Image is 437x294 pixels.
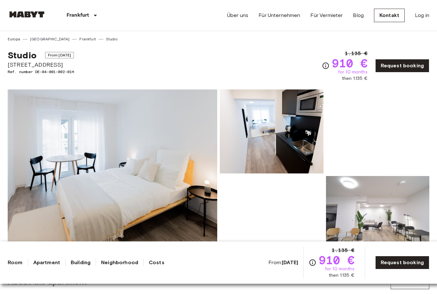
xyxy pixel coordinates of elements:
[332,57,368,69] span: 910 €
[338,69,368,75] span: for 10 months
[149,259,164,266] a: Costs
[332,247,354,254] span: 1.135 €
[101,259,138,266] a: Neighborhood
[326,89,430,173] img: Picture of unit DE-04-001-002-01H
[342,75,368,82] span: then 1.135 €
[8,11,46,18] img: Habyt
[8,259,23,266] a: Room
[45,52,74,58] span: From [DATE]
[345,50,368,57] span: 1.135 €
[282,259,298,265] b: [DATE]
[67,12,89,19] p: Frankfurt
[71,259,91,266] a: Building
[353,12,364,19] a: Blog
[268,259,298,266] span: From:
[106,36,117,42] a: Studio
[8,89,217,260] img: Marketing picture of unit DE-04-001-002-01H
[319,254,354,266] span: 910 €
[30,36,70,42] a: [GEOGRAPHIC_DATA]
[329,272,354,279] span: then 1.135 €
[375,256,429,269] a: Request booking
[375,59,429,72] a: Request booking
[374,9,405,22] a: Kontakt
[33,259,60,266] a: Apartment
[322,62,330,70] svg: Check cost overview for full price breakdown. Please note that discounts apply to new joiners onl...
[415,12,429,19] a: Log in
[310,12,343,19] a: Für Vermieter
[258,12,300,19] a: Für Unternehmen
[8,50,36,61] span: Studio
[8,61,74,69] span: [STREET_ADDRESS]
[326,176,430,260] img: Picture of unit DE-04-001-002-01H
[325,266,354,272] span: for 10 months
[79,36,96,42] a: Frankfurt
[220,176,323,260] img: Picture of unit DE-04-001-002-01H
[227,12,248,19] a: Über uns
[8,36,20,42] a: Europa
[8,69,74,75] span: Ref. number DE-04-001-002-01H
[220,89,323,173] img: Picture of unit DE-04-001-002-01H
[309,259,316,266] svg: Check cost overview for full price breakdown. Please note that discounts apply to new joiners onl...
